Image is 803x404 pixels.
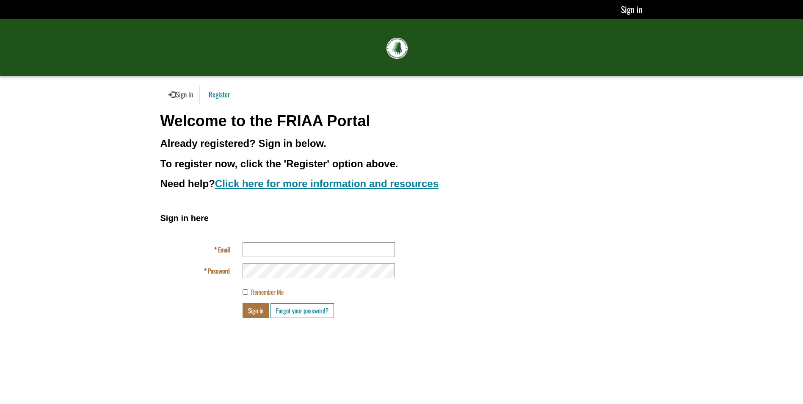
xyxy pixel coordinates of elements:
span: Email [218,245,230,254]
a: Click here for more information and resources [215,178,439,189]
a: Sign in [621,3,643,16]
span: Remember Me [251,287,284,296]
button: Sign in [243,303,269,318]
a: Register [202,85,237,104]
h3: Already registered? Sign in below. [160,138,643,149]
h3: Need help? [160,178,643,189]
h3: To register now, click the 'Register' option above. [160,158,643,169]
span: Sign in here [160,213,209,223]
img: FRIAA Submissions Portal [386,38,408,59]
h1: Welcome to the FRIAA Portal [160,113,643,130]
input: Remember Me [243,289,248,295]
span: Password [208,266,230,275]
a: Sign in [162,85,200,104]
a: Forgot your password? [270,303,334,318]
